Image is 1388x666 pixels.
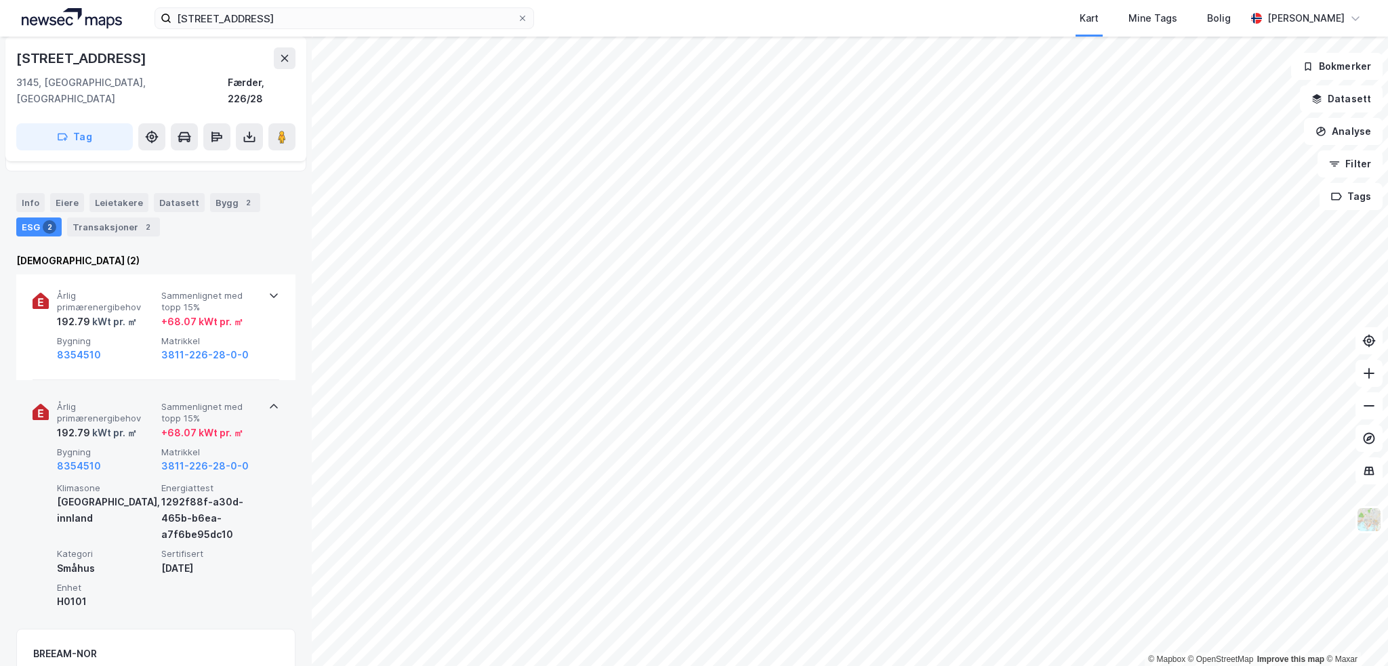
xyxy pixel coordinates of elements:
[57,560,156,577] div: Småhus
[161,314,243,330] div: + 68.07 kWt pr. ㎡
[90,314,137,330] div: kWt pr. ㎡
[1207,10,1231,26] div: Bolig
[161,458,249,474] button: 3811-226-28-0-0
[16,75,228,107] div: 3145, [GEOGRAPHIC_DATA], [GEOGRAPHIC_DATA]
[210,193,260,212] div: Bygg
[161,335,260,347] span: Matrikkel
[16,47,149,69] div: [STREET_ADDRESS]
[22,8,122,28] img: logo.a4113a55bc3d86da70a041830d287a7e.svg
[1304,118,1383,145] button: Analyse
[1300,85,1383,112] button: Datasett
[1320,601,1388,666] iframe: Chat Widget
[50,193,84,212] div: Eiere
[90,425,137,441] div: kWt pr. ㎡
[161,347,249,363] button: 3811-226-28-0-0
[57,401,156,425] span: Årlig primærenergibehov
[57,335,156,347] span: Bygning
[43,220,56,234] div: 2
[154,193,205,212] div: Datasett
[16,217,62,236] div: ESG
[161,401,260,425] span: Sammenlignet med topp 15%
[1128,10,1177,26] div: Mine Tags
[1356,507,1382,533] img: Z
[1320,183,1383,210] button: Tags
[161,494,260,543] div: 1292f88f-a30d-465b-b6ea-a7f6be95dc10
[57,594,156,610] div: H0101
[161,290,260,314] span: Sammenlignet med topp 15%
[57,446,156,458] span: Bygning
[1291,53,1383,80] button: Bokmerker
[57,548,156,560] span: Kategori
[57,458,101,474] button: 8354510
[1257,654,1324,664] a: Improve this map
[161,425,243,441] div: + 68.07 kWt pr. ㎡
[1148,654,1185,664] a: Mapbox
[67,217,160,236] div: Transaksjoner
[57,290,156,314] span: Årlig primærenergibehov
[1188,654,1254,664] a: OpenStreetMap
[241,196,255,209] div: 2
[161,548,260,560] span: Sertifisert
[1080,10,1099,26] div: Kart
[141,220,155,234] div: 2
[171,8,517,28] input: Søk på adresse, matrikkel, gårdeiere, leietakere eller personer
[161,482,260,494] span: Energiattest
[161,560,260,577] div: [DATE]
[16,193,45,212] div: Info
[1320,601,1388,666] div: Kontrollprogram for chat
[1318,150,1383,178] button: Filter
[16,253,295,269] div: [DEMOGRAPHIC_DATA] (2)
[57,582,156,594] span: Enhet
[57,347,101,363] button: 8354510
[57,425,137,441] div: 192.79
[228,75,295,107] div: Færder, 226/28
[1267,10,1345,26] div: [PERSON_NAME]
[16,123,133,150] button: Tag
[33,646,97,662] div: BREEAM-NOR
[161,446,260,458] span: Matrikkel
[89,193,148,212] div: Leietakere
[57,494,156,526] div: [GEOGRAPHIC_DATA], innland
[57,314,137,330] div: 192.79
[57,482,156,494] span: Klimasone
